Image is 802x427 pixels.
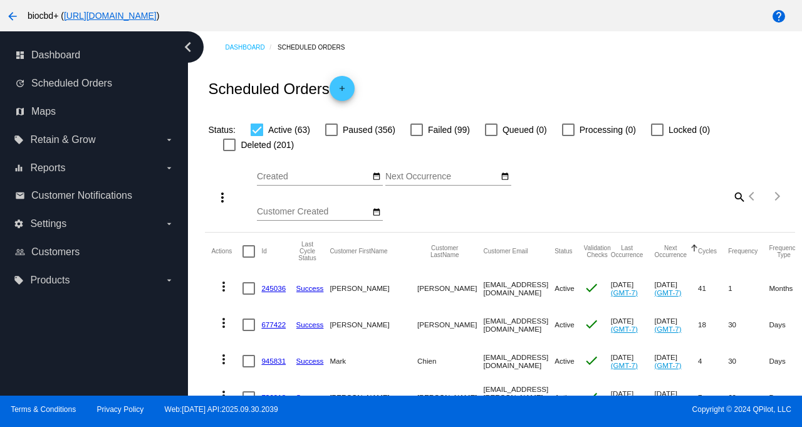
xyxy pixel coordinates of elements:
[728,270,769,307] mat-cell: 1
[483,248,528,255] button: Change sorting for CustomerEmail
[669,122,710,137] span: Locked (0)
[584,353,599,368] mat-icon: check
[654,245,687,258] button: Change sorting for NextOccurrenceUtc
[30,162,65,174] span: Reports
[765,184,790,209] button: Next page
[11,405,76,414] a: Terms & Conditions
[30,275,70,286] span: Products
[654,379,698,416] mat-cell: [DATE]
[28,11,159,21] span: biocbd+ ( )
[555,284,575,292] span: Active
[501,172,509,182] mat-icon: date_range
[584,317,599,332] mat-icon: check
[343,122,395,137] span: Paused (356)
[31,106,56,117] span: Maps
[216,388,231,403] mat-icon: more_vert
[15,78,25,88] i: update
[268,122,310,137] span: Active (63)
[296,357,324,365] a: Success
[483,270,555,307] mat-cell: [EMAIL_ADDRESS][DOMAIN_NAME]
[584,389,599,404] mat-icon: check
[5,9,20,24] mat-icon: arrow_back
[698,379,728,416] mat-cell: 7
[330,343,417,379] mat-cell: Mark
[417,343,483,379] mat-cell: Chien
[261,284,286,292] a: 245036
[654,288,681,297] a: (GMT-7)
[335,84,350,99] mat-icon: add
[385,172,498,182] input: Next Occurrence
[15,247,25,257] i: people_outline
[330,379,417,416] mat-cell: [PERSON_NAME]
[30,218,66,229] span: Settings
[208,125,236,135] span: Status:
[215,190,230,205] mat-icon: more_vert
[555,248,572,255] button: Change sorting for Status
[164,135,174,145] i: arrow_drop_down
[15,186,174,206] a: email Customer Notifications
[216,352,231,367] mat-icon: more_vert
[654,361,681,369] a: (GMT-7)
[698,307,728,343] mat-cell: 18
[164,219,174,229] i: arrow_drop_down
[296,284,324,292] a: Success
[15,50,25,60] i: dashboard
[611,379,655,416] mat-cell: [DATE]
[611,361,638,369] a: (GMT-7)
[97,405,144,414] a: Privacy Policy
[330,248,387,255] button: Change sorting for CustomerFirstName
[15,107,25,117] i: map
[15,73,174,93] a: update Scheduled Orders
[611,343,655,379] mat-cell: [DATE]
[225,38,278,57] a: Dashboard
[580,122,636,137] span: Processing (0)
[14,135,24,145] i: local_offer
[771,9,786,24] mat-icon: help
[14,275,24,285] i: local_offer
[417,245,472,258] button: Change sorting for CustomerLastName
[178,37,198,57] i: chevron_left
[261,248,266,255] button: Change sorting for Id
[15,191,25,201] i: email
[611,245,643,258] button: Change sorting for LastOccurrenceUtc
[698,270,728,307] mat-cell: 41
[31,246,80,258] span: Customers
[257,172,370,182] input: Created
[417,379,483,416] mat-cell: [PERSON_NAME]
[611,270,655,307] mat-cell: [DATE]
[654,343,698,379] mat-cell: [DATE]
[216,279,231,294] mat-icon: more_vert
[740,184,765,209] button: Previous page
[428,122,470,137] span: Failed (99)
[769,245,798,258] button: Change sorting for FrequencyType
[611,325,638,333] a: (GMT-7)
[31,50,80,61] span: Dashboard
[296,320,324,329] a: Success
[208,76,354,101] h2: Scheduled Orders
[261,357,286,365] a: 945831
[216,315,231,330] mat-icon: more_vert
[261,320,286,329] a: 677422
[417,270,483,307] mat-cell: [PERSON_NAME]
[654,307,698,343] mat-cell: [DATE]
[257,207,370,217] input: Customer Created
[584,233,611,270] mat-header-cell: Validation Checks
[731,187,746,206] mat-icon: search
[164,163,174,173] i: arrow_drop_down
[698,343,728,379] mat-cell: 4
[483,343,555,379] mat-cell: [EMAIL_ADDRESS][DOMAIN_NAME]
[211,233,242,270] mat-header-cell: Actions
[30,134,95,145] span: Retain & Grow
[372,208,381,218] mat-icon: date_range
[164,275,174,285] i: arrow_drop_down
[611,288,638,297] a: (GMT-7)
[728,248,758,255] button: Change sorting for Frequency
[412,405,791,414] span: Copyright © 2024 QPilot, LLC
[296,393,324,401] a: Success
[330,270,417,307] mat-cell: [PERSON_NAME]
[278,38,356,57] a: Scheduled Orders
[165,405,278,414] a: Web:[DATE] API:2025.09.30.2039
[31,190,132,201] span: Customer Notifications
[14,219,24,229] i: settings
[555,320,575,329] span: Active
